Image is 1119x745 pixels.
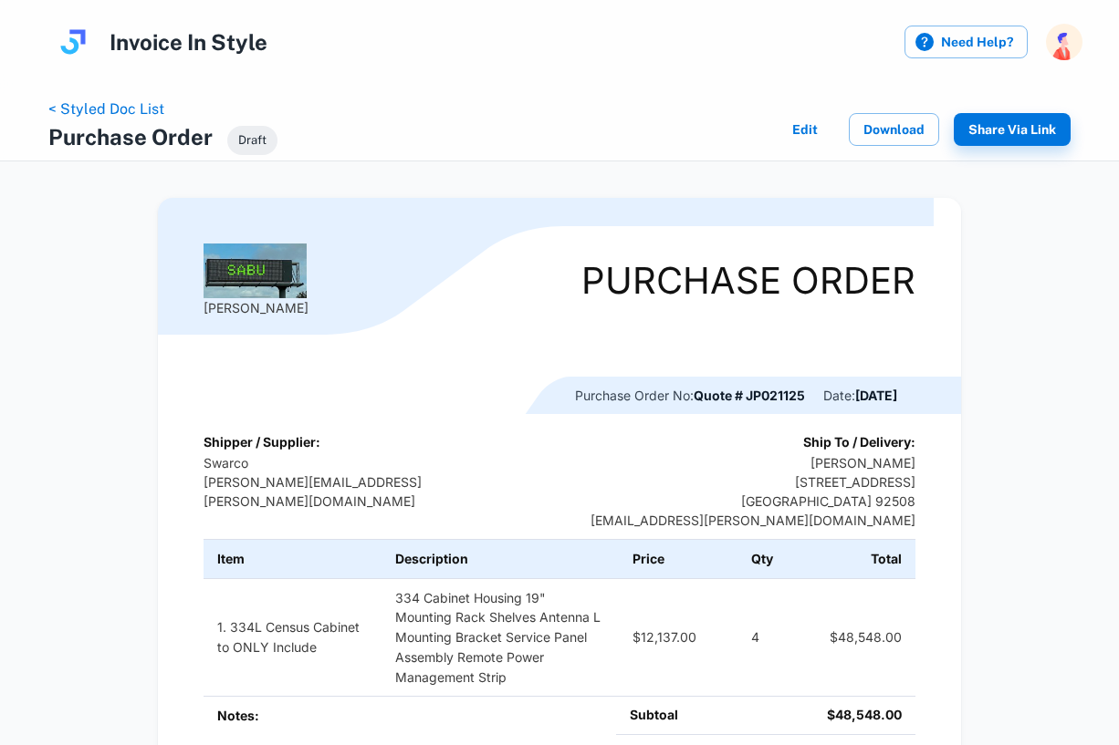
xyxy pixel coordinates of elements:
[204,434,320,450] b: Shipper / Supplier:
[48,98,277,120] nav: breadcrumb
[591,453,915,530] p: [PERSON_NAME] [STREET_ADDRESS] [GEOGRAPHIC_DATA] 92508 [EMAIL_ADDRESS][PERSON_NAME][DOMAIN_NAME]
[204,578,382,697] td: 1. 334L Census Cabinet to ONLY Include
[382,578,619,697] td: 334 Cabinet Housing 19" Mounting Rack Shelves Antenna L Mounting Bracket Service Panel Assembly R...
[48,120,213,153] h4: Purchase Order
[737,578,797,697] td: 4
[748,696,915,734] td: $48,548.00
[616,696,747,734] td: Subtoal
[737,540,797,579] th: Qty
[1046,24,1082,60] img: photoURL
[797,540,915,579] th: Total
[803,434,915,450] b: Ship To / Delivery:
[905,26,1028,58] label: Need Help?
[619,578,737,697] td: $12,137.00
[217,708,259,723] b: Notes:
[954,113,1071,146] button: Share via Link
[227,131,277,150] span: Draft
[204,453,488,511] p: Swarco [PERSON_NAME][EMAIL_ADDRESS][PERSON_NAME][DOMAIN_NAME]
[797,578,915,697] td: $48,548.00
[849,113,939,146] button: Download
[581,263,915,299] div: Purchase Order
[619,540,737,579] th: Price
[204,540,382,579] th: Item
[776,113,834,146] button: Edit
[48,100,164,118] a: < Styled Doc List
[110,26,267,58] h4: Invoice In Style
[204,243,309,317] div: [PERSON_NAME]
[382,540,619,579] th: Description
[55,24,91,60] img: logo.svg
[204,243,307,298] img: Logo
